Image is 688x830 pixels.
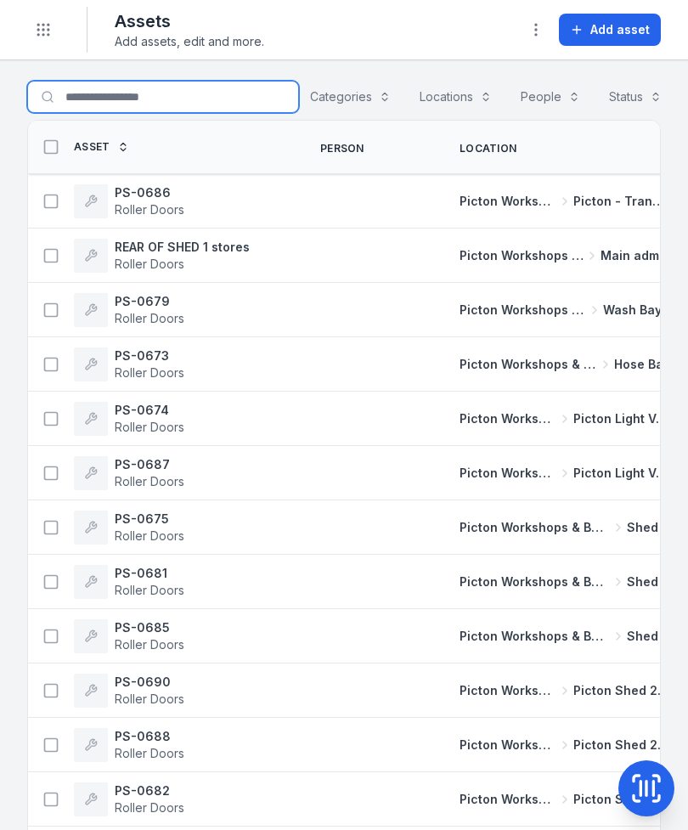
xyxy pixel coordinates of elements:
[460,247,670,264] a: Picton Workshops & BaysMain admin
[460,737,556,754] span: Picton Workshops & Bays
[559,14,661,46] button: Add asset
[74,456,184,490] a: PS-0687Roller Doors
[460,247,584,264] span: Picton Workshops & Bays
[115,293,184,310] strong: PS-0679
[74,619,184,653] a: PS-0685Roller Doors
[460,682,670,699] a: Picton Workshops & BaysPicton Shed 2 Fabrication Shop
[74,293,184,327] a: PS-0679Roller Doors
[115,474,184,488] span: Roller Doors
[115,257,184,271] span: Roller Doors
[460,682,556,699] span: Picton Workshops & Bays
[598,81,673,113] button: Status
[460,573,610,590] span: Picton Workshops & Bays
[74,140,129,154] a: Asset
[573,791,670,808] span: Picton Shed 2 Fabrication Shop
[115,692,184,706] span: Roller Doors
[460,791,670,808] a: Picton Workshops & BaysPicton Shed 2 Fabrication Shop
[627,628,670,645] span: Shed 4
[601,247,670,264] span: Main admin
[460,519,610,536] span: Picton Workshops & Bays
[460,193,670,210] a: Picton Workshops & BaysPicton - Transmission Bay
[115,583,184,597] span: Roller Doors
[74,728,184,762] a: PS-0688Roller Doors
[115,239,250,256] strong: REAR OF SHED 1 stores
[74,184,184,218] a: PS-0686Roller Doors
[627,519,670,536] span: Shed 4
[299,81,402,113] button: Categories
[115,637,184,652] span: Roller Doors
[460,410,670,427] a: Picton Workshops & BaysPicton Light Vehicle Bay
[115,184,184,201] strong: PS-0686
[409,81,503,113] button: Locations
[115,528,184,543] span: Roller Doors
[460,737,670,754] a: Picton Workshops & BaysPicton Shed 2 Fabrication Shop
[573,410,670,427] span: Picton Light Vehicle Bay
[460,410,556,427] span: Picton Workshops & Bays
[460,573,670,590] a: Picton Workshops & BaysShed 4
[573,737,670,754] span: Picton Shed 2 Fabrication Shop
[510,81,591,113] button: People
[115,565,184,582] strong: PS-0681
[460,628,610,645] span: Picton Workshops & Bays
[115,347,184,364] strong: PS-0673
[115,33,264,50] span: Add assets, edit and more.
[115,311,184,325] span: Roller Doors
[74,239,250,273] a: REAR OF SHED 1 storesRoller Doors
[115,674,184,691] strong: PS-0690
[74,674,184,708] a: PS-0690Roller Doors
[460,193,556,210] span: Picton Workshops & Bays
[115,402,184,419] strong: PS-0674
[460,465,670,482] a: Picton Workshops & BaysPicton Light Vehicle Bay
[460,302,670,319] a: Picton Workshops & BaysWash Bay 1
[74,565,184,599] a: PS-0681Roller Doors
[614,356,670,373] span: Hose Bay
[460,356,597,373] span: Picton Workshops & Bays
[115,365,184,380] span: Roller Doors
[115,456,184,473] strong: PS-0687
[115,202,184,217] span: Roller Doors
[460,628,670,645] a: Picton Workshops & BaysShed 4
[573,465,670,482] span: Picton Light Vehicle Bay
[115,782,184,799] strong: PS-0682
[115,511,184,528] strong: PS-0675
[573,193,670,210] span: Picton - Transmission Bay
[74,511,184,545] a: PS-0675Roller Doors
[460,356,670,373] a: Picton Workshops & BaysHose Bay
[115,420,184,434] span: Roller Doors
[460,465,556,482] span: Picton Workshops & Bays
[27,14,59,46] button: Toggle navigation
[460,519,670,536] a: Picton Workshops & BaysShed 4
[460,142,516,155] span: Location
[320,142,364,155] span: Person
[115,728,184,745] strong: PS-0688
[115,800,184,815] span: Roller Doors
[74,140,110,154] span: Asset
[603,302,670,319] span: Wash Bay 1
[115,619,184,636] strong: PS-0685
[115,746,184,760] span: Roller Doors
[460,302,586,319] span: Picton Workshops & Bays
[573,682,670,699] span: Picton Shed 2 Fabrication Shop
[627,573,670,590] span: Shed 4
[74,402,184,436] a: PS-0674Roller Doors
[74,782,184,816] a: PS-0682Roller Doors
[115,9,264,33] h2: Assets
[460,791,556,808] span: Picton Workshops & Bays
[590,21,650,38] span: Add asset
[74,347,184,381] a: PS-0673Roller Doors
